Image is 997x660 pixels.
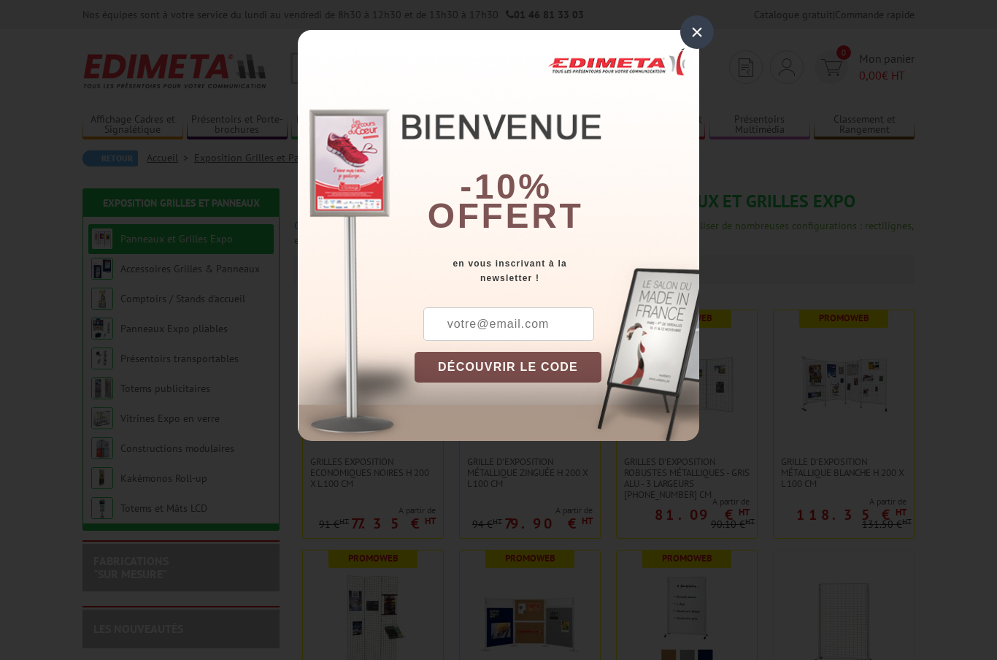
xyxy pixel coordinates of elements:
[415,352,601,383] button: DÉCOUVRIR LE CODE
[423,307,594,341] input: votre@email.com
[415,256,699,285] div: en vous inscrivant à la newsletter !
[680,15,714,49] div: ×
[460,167,552,206] b: -10%
[428,196,584,235] font: offert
